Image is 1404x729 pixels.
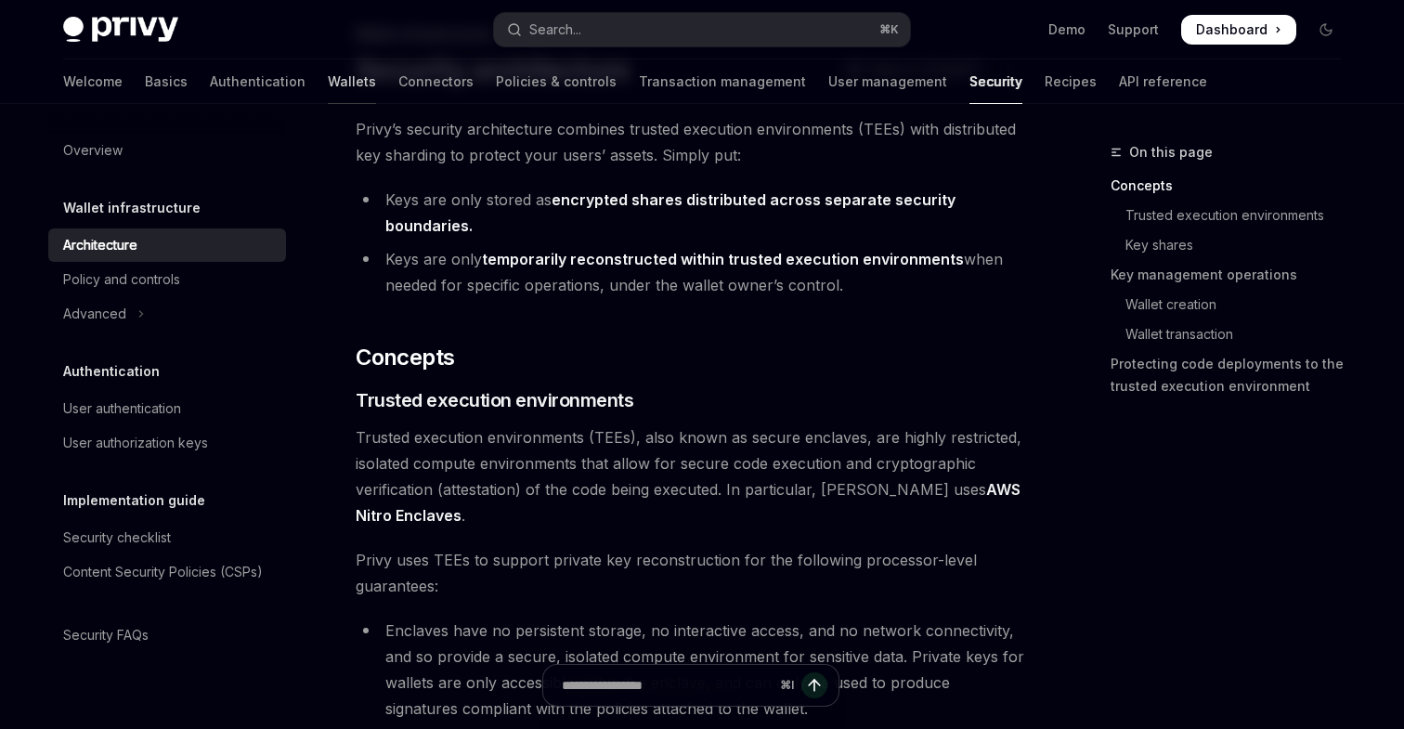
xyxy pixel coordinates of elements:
[63,360,160,383] h5: Authentication
[356,343,454,372] span: Concepts
[356,187,1025,239] li: Keys are only stored as
[356,424,1025,528] span: Trusted execution environments (TEEs), also known as secure enclaves, are highly restricted, isol...
[356,116,1025,168] span: Privy’s security architecture combines trusted execution environments (TEEs) with distributed key...
[63,17,178,43] img: dark logo
[494,13,910,46] button: Open search
[48,555,286,589] a: Content Security Policies (CSPs)
[356,246,1025,298] li: Keys are only when needed for specific operations, under the wallet owner’s control.
[879,22,899,37] span: ⌘ K
[63,561,263,583] div: Content Security Policies (CSPs)
[1111,230,1356,260] a: Key shares
[1111,260,1356,290] a: Key management operations
[828,59,947,104] a: User management
[356,547,1025,599] span: Privy uses TEEs to support private key reconstruction for the following processor-level guarantees:
[48,297,286,331] button: Toggle Advanced section
[356,618,1025,722] li: Enclaves have no persistent storage, no interactive access, and no network connectivity, and so p...
[1111,171,1356,201] a: Concepts
[356,387,633,413] span: Trusted execution environments
[562,665,773,706] input: Ask a question...
[1048,20,1085,39] a: Demo
[48,228,286,262] a: Architecture
[1108,20,1159,39] a: Support
[63,303,126,325] div: Advanced
[639,59,806,104] a: Transaction management
[1111,319,1356,349] a: Wallet transaction
[482,250,964,268] strong: temporarily reconstructed within trusted execution environments
[63,527,171,549] div: Security checklist
[1045,59,1097,104] a: Recipes
[63,59,123,104] a: Welcome
[1111,349,1356,401] a: Protecting code deployments to the trusted execution environment
[529,19,581,41] div: Search...
[63,432,208,454] div: User authorization keys
[48,521,286,554] a: Security checklist
[1111,201,1356,230] a: Trusted execution environments
[63,397,181,420] div: User authentication
[48,263,286,296] a: Policy and controls
[1129,141,1213,163] span: On this page
[801,672,827,698] button: Send message
[496,59,617,104] a: Policies & controls
[969,59,1022,104] a: Security
[1196,20,1267,39] span: Dashboard
[63,624,149,646] div: Security FAQs
[1181,15,1296,45] a: Dashboard
[48,426,286,460] a: User authorization keys
[398,59,474,104] a: Connectors
[210,59,305,104] a: Authentication
[1311,15,1341,45] button: Toggle dark mode
[385,190,955,235] strong: encrypted shares distributed across separate security boundaries.
[63,268,180,291] div: Policy and controls
[1111,290,1356,319] a: Wallet creation
[48,392,286,425] a: User authentication
[63,139,123,162] div: Overview
[1119,59,1207,104] a: API reference
[63,197,201,219] h5: Wallet infrastructure
[145,59,188,104] a: Basics
[63,489,205,512] h5: Implementation guide
[63,234,137,256] div: Architecture
[48,618,286,652] a: Security FAQs
[328,59,376,104] a: Wallets
[48,134,286,167] a: Overview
